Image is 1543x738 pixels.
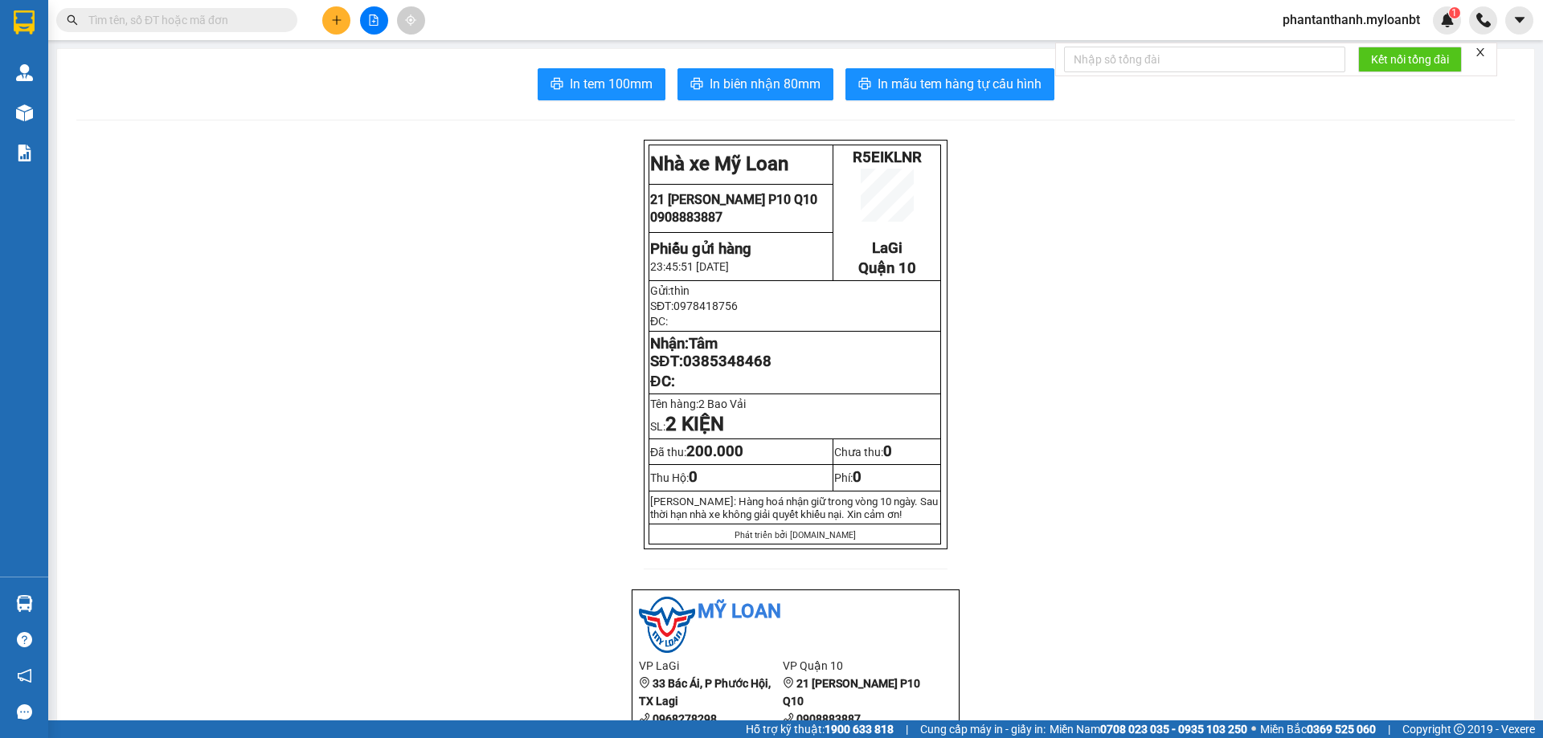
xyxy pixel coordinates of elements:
[1449,7,1460,18] sup: 1
[1475,47,1486,58] span: close
[833,439,941,465] td: Chưa thu:
[1440,13,1455,27] img: icon-new-feature
[853,149,922,166] span: R5EIKLNR
[698,398,753,410] span: 2 Bao Vải
[783,657,927,675] li: VP Quận 10
[1100,723,1247,736] strong: 0708 023 035 - 0935 103 250
[906,720,908,738] span: |
[690,77,703,92] span: printer
[796,712,861,725] b: 0908883887
[17,632,32,647] span: question-circle
[1371,51,1449,68] span: Kết nối tổng đài
[833,465,941,491] td: Phí:
[650,420,724,433] span: SL:
[783,677,920,707] b: 21 [PERSON_NAME] P10 Q10
[783,677,794,688] span: environment
[1050,720,1247,738] span: Miền Nam
[331,14,342,26] span: plus
[639,597,695,653] img: logo.jpg
[360,6,388,35] button: file-add
[673,300,738,312] span: 0978418756
[397,6,425,35] button: aim
[1388,720,1390,738] span: |
[650,335,771,370] strong: Nhận: SĐT:
[653,712,717,725] b: 0968278298
[1307,723,1376,736] strong: 0369 525 060
[16,64,33,81] img: warehouse-icon
[1505,6,1533,35] button: caret-down
[1512,13,1527,27] span: caret-down
[88,11,278,29] input: Tìm tên, số ĐT hoặc mã đơn
[650,398,939,410] p: Tên hàng:
[650,210,722,225] span: 0908883887
[639,657,783,675] li: VP LaGi
[689,468,698,486] span: 0
[1260,720,1376,738] span: Miền Bắc
[649,465,833,491] td: Thu Hộ:
[550,77,563,92] span: printer
[825,723,894,736] strong: 1900 633 818
[735,530,856,540] span: Phát triển bởi [DOMAIN_NAME]
[639,712,650,724] span: phone
[1270,10,1433,30] span: phantanthanh.myloanbt
[677,413,724,435] strong: KIỆN
[650,260,729,273] span: 23:45:51 [DATE]
[845,68,1054,100] button: printerIn mẫu tem hàng tự cấu hình
[16,595,33,612] img: warehouse-icon
[67,14,78,26] span: search
[14,10,35,35] img: logo-vxr
[872,239,902,257] span: LaGi
[405,14,416,26] span: aim
[650,284,939,297] p: Gửi:
[1476,13,1491,27] img: phone-icon
[1451,7,1457,18] span: 1
[570,74,653,94] span: In tem 100mm
[650,315,668,328] span: ĐC:
[16,145,33,161] img: solution-icon
[686,442,743,460] span: 200.000
[746,720,894,738] span: Hỗ trợ kỹ thuật:
[670,284,690,297] span: thìn
[639,677,771,707] b: 33 Bác Ái, P Phước Hội, TX Lagi
[17,668,32,683] span: notification
[649,439,833,465] td: Đã thu:
[639,677,650,688] span: environment
[322,6,350,35] button: plus
[650,373,674,390] span: ĐC:
[710,74,821,94] span: In biên nhận 80mm
[920,720,1046,738] span: Cung cấp máy in - giấy in:
[650,495,938,520] span: [PERSON_NAME]: Hàng hoá nhận giữ trong vòng 10 ngày. Sau thời hạn nhà xe không giải quy...
[650,192,817,207] span: 21 [PERSON_NAME] P10 Q10
[16,104,33,121] img: warehouse-icon
[883,442,892,460] span: 0
[683,353,771,370] span: 0385348468
[858,259,916,277] span: Quận 10
[1454,724,1465,735] span: copyright
[1251,726,1256,732] span: ⚪️
[677,68,833,100] button: printerIn biên nhận 80mm
[878,74,1042,94] span: In mẫu tem hàng tự cấu hình
[368,14,379,26] span: file-add
[1358,47,1462,72] button: Kết nối tổng đài
[639,597,952,627] li: Mỹ Loan
[538,68,665,100] button: printerIn tem 100mm
[1064,47,1345,72] input: Nhập số tổng đài
[853,468,862,486] span: 0
[689,335,718,353] span: Tâm
[665,413,677,435] span: 2
[858,77,871,92] span: printer
[650,240,751,258] strong: Phiếu gửi hàng
[783,712,794,724] span: phone
[650,300,738,312] span: SĐT:
[17,704,32,720] span: message
[650,153,788,175] strong: Nhà xe Mỹ Loan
